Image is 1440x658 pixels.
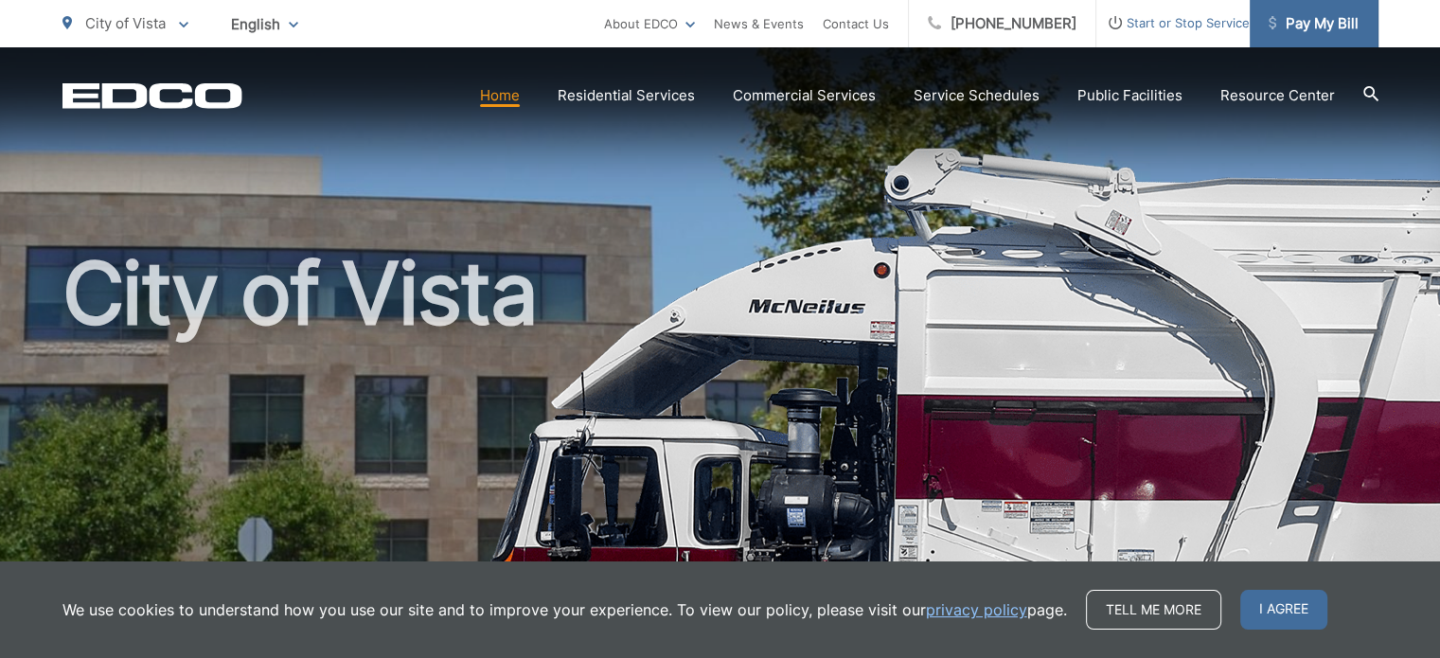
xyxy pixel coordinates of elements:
span: Pay My Bill [1269,12,1359,35]
a: News & Events [714,12,804,35]
span: English [217,8,312,41]
a: Resource Center [1220,84,1335,107]
p: We use cookies to understand how you use our site and to improve your experience. To view our pol... [62,598,1067,621]
a: EDCD logo. Return to the homepage. [62,82,242,109]
a: Service Schedules [914,84,1040,107]
a: Public Facilities [1077,84,1182,107]
a: Commercial Services [733,84,876,107]
a: Contact Us [823,12,889,35]
a: About EDCO [604,12,695,35]
a: privacy policy [926,598,1027,621]
a: Home [480,84,520,107]
span: City of Vista [85,14,166,32]
a: Residential Services [558,84,695,107]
